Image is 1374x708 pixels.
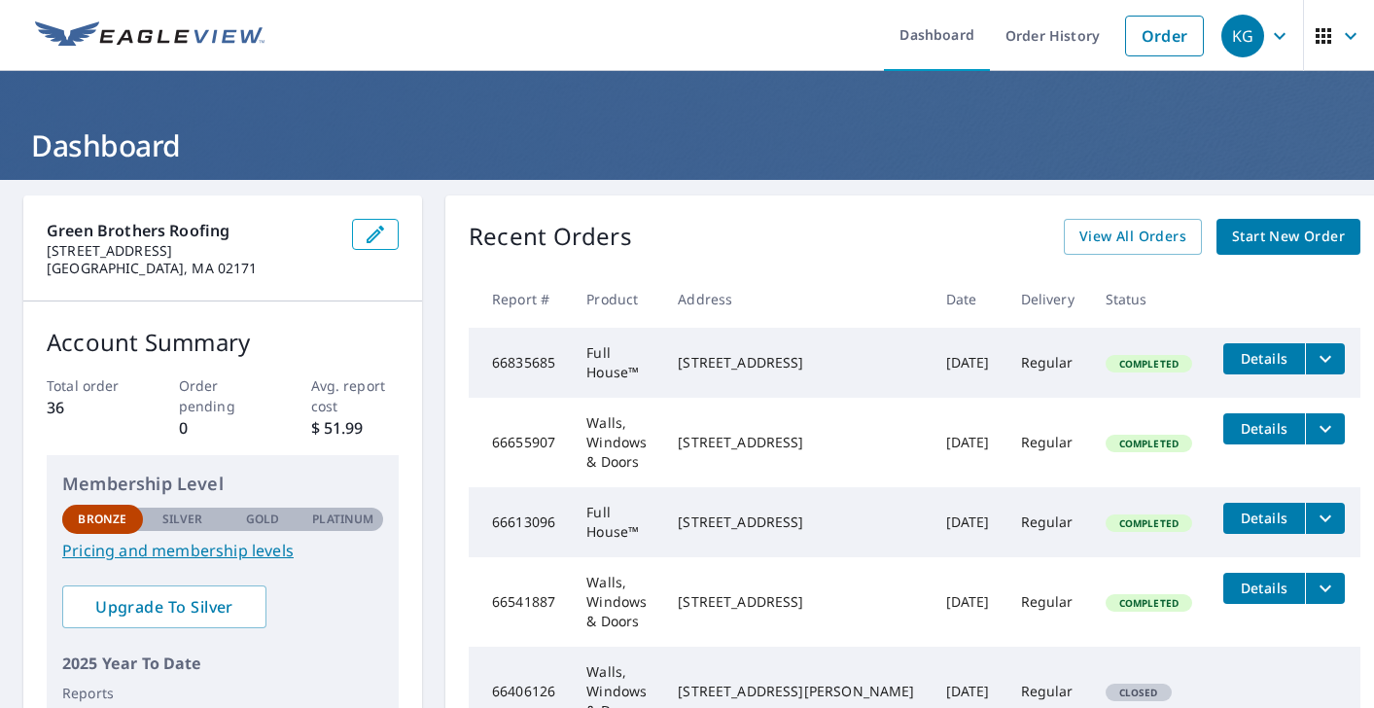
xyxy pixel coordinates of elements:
td: Regular [1005,487,1090,557]
p: 0 [179,416,267,440]
img: EV Logo [35,21,264,51]
p: Membership Level [62,471,383,497]
p: Green Brothers Roofing [47,219,336,242]
p: [GEOGRAPHIC_DATA], MA 02171 [47,260,336,277]
button: detailsBtn-66541887 [1223,573,1305,604]
td: Full House™ [571,487,662,557]
span: Upgrade To Silver [78,596,251,618]
span: Completed [1108,437,1190,450]
a: Order [1125,16,1204,56]
td: 66613096 [469,487,571,557]
th: Product [571,270,662,328]
p: Gold [246,511,279,528]
span: Completed [1108,357,1190,371]
span: Details [1235,579,1293,597]
td: 66835685 [469,328,571,398]
div: [STREET_ADDRESS] [678,592,914,612]
td: Regular [1005,557,1090,647]
th: Address [662,270,930,328]
a: Pricing and membership levels [62,539,383,562]
button: filesDropdownBtn-66613096 [1305,503,1345,534]
span: Completed [1108,516,1190,530]
th: Delivery [1005,270,1090,328]
span: Completed [1108,596,1190,610]
div: [STREET_ADDRESS] [678,433,914,452]
th: Report # [469,270,571,328]
div: [STREET_ADDRESS][PERSON_NAME] [678,682,914,701]
button: filesDropdownBtn-66541887 [1305,573,1345,604]
button: detailsBtn-66613096 [1223,503,1305,534]
p: Account Summary [47,325,399,360]
p: Silver [162,511,203,528]
td: [DATE] [931,398,1005,487]
td: [DATE] [931,487,1005,557]
span: Closed [1108,686,1170,699]
div: [STREET_ADDRESS] [678,513,914,532]
p: Platinum [312,511,373,528]
p: Order pending [179,375,267,416]
th: Date [931,270,1005,328]
p: Bronze [78,511,126,528]
a: Start New Order [1216,219,1360,255]
p: Avg. report cost [311,375,400,416]
button: detailsBtn-66835685 [1223,343,1305,374]
span: Details [1235,509,1293,527]
p: $ 51.99 [311,416,400,440]
p: 36 [47,396,135,419]
td: 66655907 [469,398,571,487]
a: Upgrade To Silver [62,585,266,628]
span: Details [1235,419,1293,438]
p: 2025 Year To Date [62,652,383,675]
h1: Dashboard [23,125,1351,165]
span: View All Orders [1079,225,1186,249]
span: Start New Order [1232,225,1345,249]
td: Full House™ [571,328,662,398]
td: 66541887 [469,557,571,647]
td: [DATE] [931,557,1005,647]
p: Recent Orders [469,219,632,255]
th: Status [1090,270,1208,328]
a: View All Orders [1064,219,1202,255]
button: detailsBtn-66655907 [1223,413,1305,444]
p: [STREET_ADDRESS] [47,242,336,260]
button: filesDropdownBtn-66655907 [1305,413,1345,444]
td: Regular [1005,398,1090,487]
td: [DATE] [931,328,1005,398]
button: filesDropdownBtn-66835685 [1305,343,1345,374]
span: Details [1235,349,1293,368]
div: [STREET_ADDRESS] [678,353,914,372]
p: Total order [47,375,135,396]
td: Walls, Windows & Doors [571,398,662,487]
td: Regular [1005,328,1090,398]
div: KG [1221,15,1264,57]
td: Walls, Windows & Doors [571,557,662,647]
